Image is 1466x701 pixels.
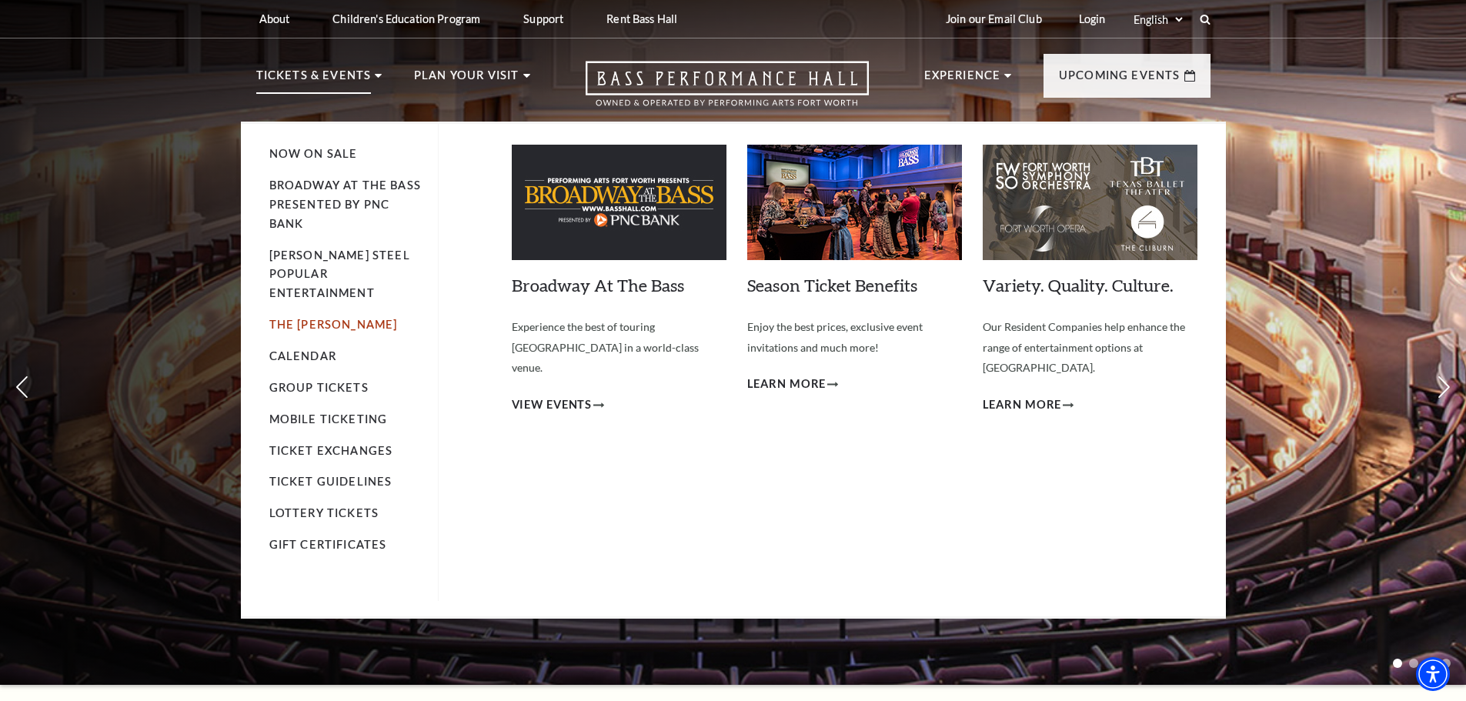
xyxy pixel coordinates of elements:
[983,145,1197,260] img: Variety. Quality. Culture.
[983,317,1197,379] p: Our Resident Companies help enhance the range of entertainment options at [GEOGRAPHIC_DATA].
[983,396,1062,415] span: Learn More
[512,396,605,415] a: View Events
[523,12,563,25] p: Support
[512,275,684,295] a: Broadway At The Bass
[269,444,393,457] a: Ticket Exchanges
[606,12,677,25] p: Rent Bass Hall
[332,12,480,25] p: Children's Education Program
[747,317,962,358] p: Enjoy the best prices, exclusive event invitations and much more!
[259,12,290,25] p: About
[269,381,369,394] a: Group Tickets
[983,275,1174,295] a: Variety. Quality. Culture.
[747,375,839,394] a: Learn More Season Ticket Benefits
[747,375,827,394] span: Learn More
[1416,657,1450,691] div: Accessibility Menu
[747,145,962,260] img: Season Ticket Benefits
[269,506,379,519] a: Lottery Tickets
[256,66,372,94] p: Tickets & Events
[269,318,398,331] a: The [PERSON_NAME]
[924,66,1001,94] p: Experience
[512,317,726,379] p: Experience the best of touring [GEOGRAPHIC_DATA] in a world-class venue.
[512,145,726,260] img: Broadway At The Bass
[269,538,387,551] a: Gift Certificates
[269,249,410,300] a: [PERSON_NAME] Steel Popular Entertainment
[1130,12,1185,27] select: Select:
[414,66,519,94] p: Plan Your Visit
[269,475,392,488] a: Ticket Guidelines
[747,275,917,295] a: Season Ticket Benefits
[269,147,358,160] a: Now On Sale
[269,412,388,426] a: Mobile Ticketing
[269,179,421,230] a: Broadway At The Bass presented by PNC Bank
[530,61,924,122] a: Open this option
[512,396,593,415] span: View Events
[269,349,336,362] a: Calendar
[983,396,1074,415] a: Learn More Variety. Quality. Culture.
[1059,66,1180,94] p: Upcoming Events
